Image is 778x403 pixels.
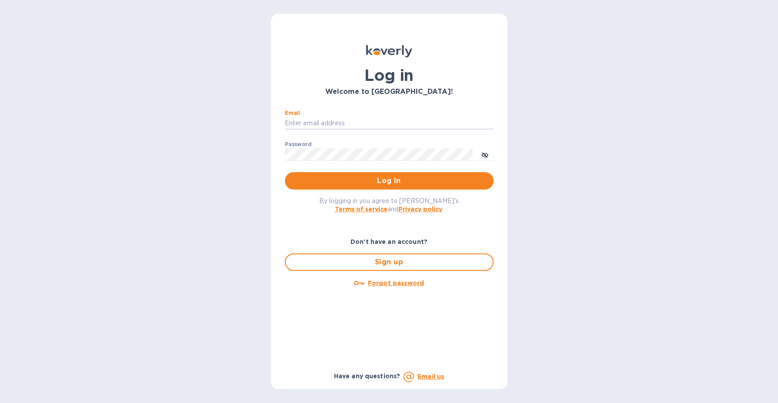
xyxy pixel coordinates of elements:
img: Koverly [366,45,412,57]
a: Privacy policy [398,206,442,213]
label: Password [285,142,311,147]
button: toggle password visibility [476,146,494,163]
h3: Welcome to [GEOGRAPHIC_DATA]! [285,88,494,96]
span: By logging in you agree to [PERSON_NAME]'s and . [319,197,459,213]
span: Log in [292,176,487,186]
b: Have any questions? [334,373,401,380]
label: Email [285,110,300,116]
h1: Log in [285,66,494,84]
button: Sign up [285,253,494,271]
b: Don't have an account? [351,238,427,245]
u: Forgot password [368,280,424,286]
a: Terms of service [335,206,387,213]
input: Enter email address [285,117,494,130]
a: Email us [417,373,444,380]
button: Log in [285,172,494,190]
span: Sign up [293,257,486,267]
